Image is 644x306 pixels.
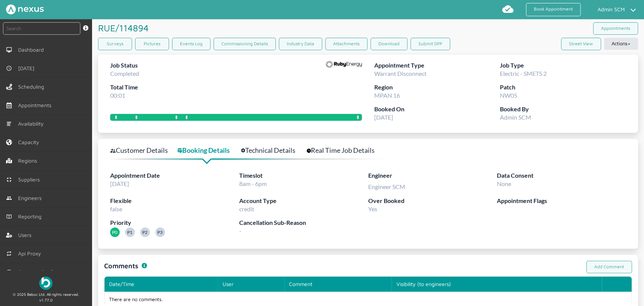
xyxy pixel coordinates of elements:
img: appointments-left-menu.svg [6,102,12,108]
span: false [110,205,122,212]
h1: RUE/114894 ️️️ [98,19,151,37]
span: P0 [110,228,120,237]
span: Capacity Configs [18,269,61,275]
a: Customer Details [110,145,176,156]
th: Visibility (to engineers) [392,277,601,292]
label: Total Time [110,83,139,92]
img: md-people.svg [6,195,12,201]
button: Street View [561,38,601,50]
label: Over Booked [368,196,497,206]
label: Booked On [374,105,500,114]
span: Suppliers [18,177,43,183]
label: Timeslot [239,171,368,180]
img: md-time.svg [6,65,12,71]
span: Completed [110,70,139,77]
a: Attachments [325,38,367,50]
img: md-cloud-done.svg [502,3,514,15]
span: Scheduling [18,84,47,90]
label: Engineer [368,171,497,180]
a: Book Appointment [526,3,581,16]
img: md-repeat.svg [6,251,12,257]
h1: Comments [104,261,138,271]
a: Appointments [593,22,638,35]
label: Data Consent [497,171,626,180]
span: Admin SCM [500,114,531,121]
a: Pictures [135,38,169,50]
input: Search by: Ref, PostCode, MPAN, MPRN, Account, Customer [3,22,80,35]
span: Yes [368,205,377,212]
span: P2 [140,228,150,237]
span: credit [239,205,254,212]
button: Submit DFP [410,38,450,50]
span: Dashboard [18,47,47,53]
span: P1 [125,228,135,237]
img: Nexus [6,5,44,14]
img: md-list.svg [6,121,12,127]
label: Priority [110,218,239,228]
label: Flexible [110,196,239,206]
img: md-contract.svg [6,177,12,183]
span: Warrant Disconnect [374,70,426,77]
a: Industry Data [279,38,322,50]
span: 00:01 [110,92,125,99]
label: Job Status [110,61,139,70]
label: Booked By [500,105,626,114]
span: [DATE] [110,180,129,187]
img: Beboc Logo [39,277,52,290]
span: None [497,180,511,187]
button: Actions [604,38,638,50]
img: md-book.svg [6,214,12,220]
label: Appointment Flags [497,196,626,206]
span: Availability [18,121,47,127]
label: Job Type [500,61,626,70]
a: Real Time Job Details [307,145,383,156]
img: md-desktop.svg [6,47,12,53]
img: Supplier Logo [326,61,362,68]
th: Comment [284,277,392,292]
span: [DATE] [374,114,393,121]
span: P3 [155,228,165,237]
span: MPAN 16 [374,92,400,99]
span: - [239,228,368,234]
th: Date/Time [105,277,218,292]
span: Capacity [18,139,42,145]
a: Commissioning Details [214,38,276,50]
div: Engineer SCM [368,183,445,190]
span: Api Proxy [18,251,44,257]
label: Patch [500,83,626,92]
img: capacity-left-menu.svg [6,139,12,145]
img: regions.left-menu.svg [6,158,12,164]
a: Add Comment [586,261,632,273]
img: user-left-menu.svg [6,232,12,238]
a: Surveys [98,38,132,50]
span: Users [18,232,34,238]
button: Download [370,38,407,50]
span: [DATE] [18,65,37,71]
a: Technical Details [241,145,304,156]
img: md-time.svg [6,269,12,275]
span: Engineers [18,195,45,201]
a: Booking Details [178,145,238,156]
a: Events Log [172,38,211,50]
label: Cancellation Sub-Reason [239,218,368,228]
label: Region [374,83,500,92]
label: Account Type [239,196,368,206]
img: scheduling-left-menu.svg [6,84,12,90]
span: Electric - SMETS 2 [500,70,547,77]
span: NW05 [500,92,517,99]
span: Regions [18,158,40,164]
label: Appointment Date [110,171,239,180]
th: User [218,277,284,292]
span: 8am - 6pm [239,180,267,187]
span: Reporting [18,214,45,220]
span: Appointments [18,102,54,108]
label: Appointment Type [374,61,500,70]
